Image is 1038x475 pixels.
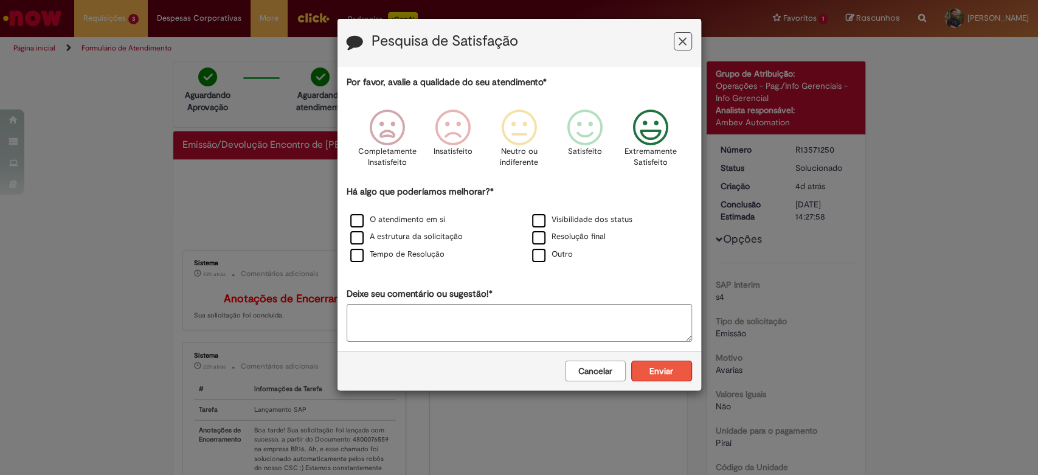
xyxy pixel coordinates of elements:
label: Tempo de Resolução [350,249,445,260]
div: Há algo que poderíamos melhorar?* [347,185,692,264]
label: Resolução final [532,231,606,243]
div: Neutro ou indiferente [488,100,550,184]
p: Insatisfeito [434,146,472,158]
p: Satisfeito [568,146,602,158]
button: Cancelar [565,361,626,381]
label: A estrutura da solicitação [350,231,463,243]
div: Extremamente Satisfeito [620,100,682,184]
p: Extremamente Satisfeito [625,146,677,168]
label: Por favor, avalie a qualidade do seu atendimento* [347,76,547,89]
label: O atendimento em si [350,214,445,226]
div: Satisfeito [554,100,616,184]
button: Enviar [631,361,692,381]
p: Completamente Insatisfeito [358,146,417,168]
label: Visibilidade dos status [532,214,632,226]
div: Completamente Insatisfeito [356,100,418,184]
label: Outro [532,249,573,260]
div: Insatisfeito [422,100,484,184]
label: Deixe seu comentário ou sugestão!* [347,288,493,300]
p: Neutro ou indiferente [497,146,541,168]
label: Pesquisa de Satisfação [372,33,518,49]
